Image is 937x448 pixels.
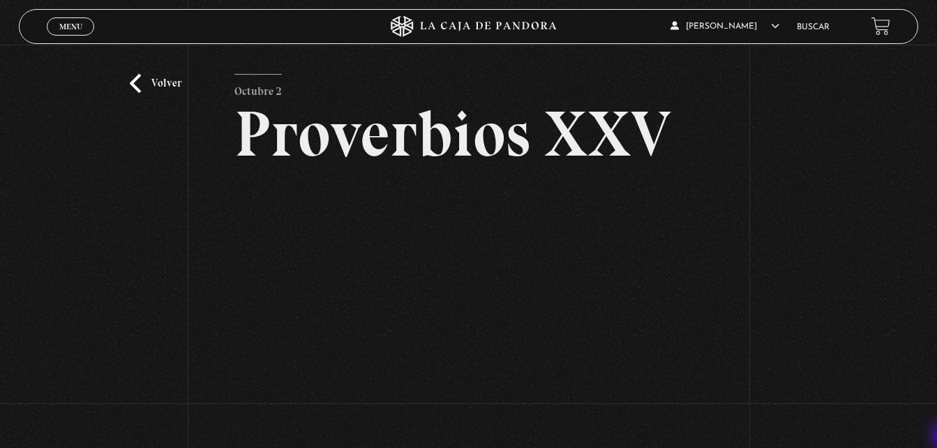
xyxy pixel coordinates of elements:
[130,74,181,93] a: Volver
[234,102,702,166] h2: Proverbios XXV
[670,22,779,31] span: [PERSON_NAME]
[871,17,890,36] a: View your shopping cart
[234,74,282,102] p: Octubre 2
[59,22,82,31] span: Menu
[797,23,830,31] a: Buscar
[54,34,87,44] span: Cerrar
